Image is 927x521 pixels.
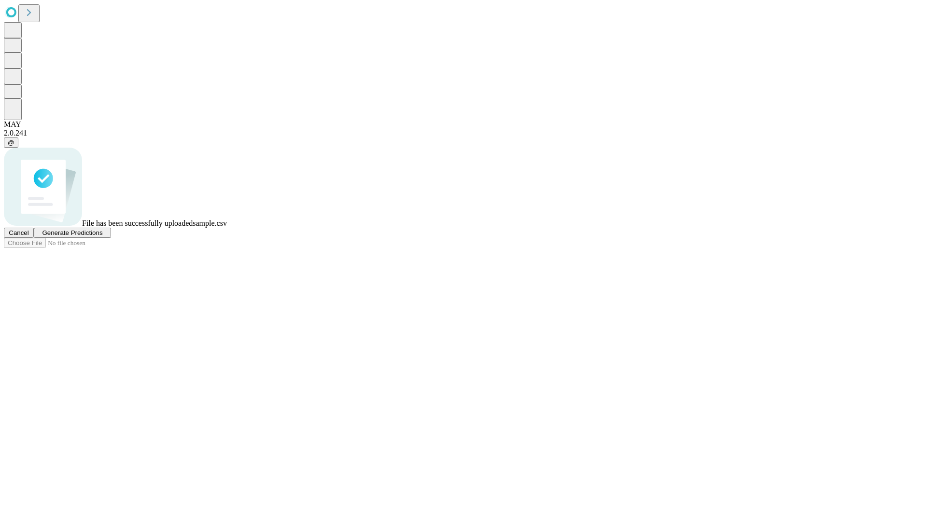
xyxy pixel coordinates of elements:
span: Cancel [9,229,29,236]
button: Generate Predictions [34,228,111,238]
div: MAY [4,120,923,129]
span: Generate Predictions [42,229,102,236]
button: Cancel [4,228,34,238]
span: File has been successfully uploaded [82,219,193,227]
span: @ [8,139,14,146]
div: 2.0.241 [4,129,923,137]
span: sample.csv [193,219,227,227]
button: @ [4,137,18,148]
